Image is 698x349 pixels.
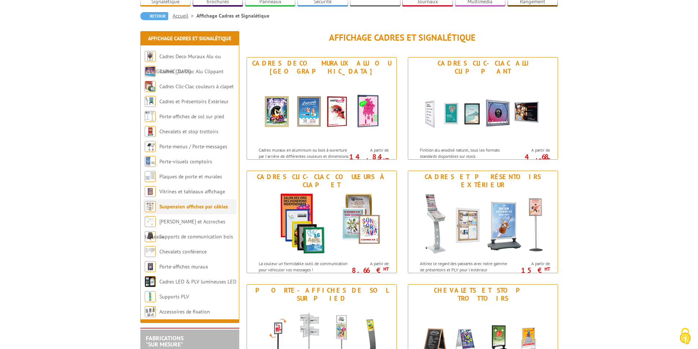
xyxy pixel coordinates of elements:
[145,156,156,167] img: Porte-visuels comptoirs
[145,291,156,302] img: Supports PLV
[159,263,208,270] a: Porte-affiches muraux
[247,33,558,42] h1: Affichage Cadres et Signalétique
[146,334,184,348] a: FABRICATIONS"Sur Mesure"
[509,268,550,272] p: 15 €
[410,286,556,302] div: Chevalets et stop trottoirs
[159,188,225,195] a: Vitrines et tableaux affichage
[415,191,551,257] img: Cadres et Présentoirs Extérieur
[420,147,511,159] p: Finition alu anodisé naturel, tous les formats standards disponibles sur stock.
[145,51,156,62] img: Cadres Deco Muraux Alu ou Bois
[415,77,551,143] img: Cadres Clic-Clac Alu Clippant
[159,293,189,300] a: Supports PLV
[383,266,389,272] sup: HT
[408,57,558,160] a: Cadres Clic-Clac Alu Clippant Cadres Clic-Clac Alu Clippant Finition alu anodisé naturel, tous le...
[159,98,229,105] a: Cadres et Présentoirs Extérieur
[145,53,221,75] a: Cadres Deco Muraux Alu ou [GEOGRAPHIC_DATA]
[145,276,156,287] img: Cadres LED & PLV lumineuses LED
[145,126,156,137] img: Chevalets et stop trottoirs
[159,173,222,180] a: Plaques de porte et murales
[410,173,556,189] div: Cadres et Présentoirs Extérieur
[145,201,156,212] img: Suspension affiches par câbles
[348,268,389,272] p: 8.66 €
[196,12,269,19] li: Affichage Cadres et Signalétique
[351,261,389,267] span: A partir de
[513,261,550,267] span: A partir de
[145,246,156,257] img: Chevalets conférence
[159,143,227,150] a: Porte-menus / Porte-messages
[145,81,156,92] img: Cadres Clic-Clac couleurs à clapet
[249,173,395,189] div: Cadres Clic-Clac couleurs à clapet
[544,157,550,163] sup: HT
[145,218,225,240] a: [PERSON_NAME] et Accroches tableaux
[672,324,698,349] button: Cookies (fenêtre modale)
[410,59,556,75] div: Cadres Clic-Clac Alu Clippant
[509,155,550,163] p: 4.68 €
[247,171,397,273] a: Cadres Clic-Clac couleurs à clapet Cadres Clic-Clac couleurs à clapet La couleur un formidable ou...
[159,128,218,135] a: Chevalets et stop trottoirs
[145,186,156,197] img: Vitrines et tableaux affichage
[254,77,389,143] img: Cadres Deco Muraux Alu ou Bois
[159,233,233,240] a: Supports de communication bois
[159,248,207,255] a: Chevalets conférence
[145,306,156,317] img: Accessoires de fixation
[159,68,224,75] a: Cadres Clic-Clac Alu Clippant
[249,286,395,302] div: Porte-affiches de sol sur pied
[145,171,156,182] img: Plaques de porte et murales
[676,327,694,345] img: Cookies (fenêtre modale)
[383,157,389,163] sup: HT
[159,113,224,120] a: Porte-affiches de sol sur pied
[173,12,196,19] a: Accueil
[159,83,234,90] a: Cadres Clic-Clac couleurs à clapet
[513,147,550,153] span: A partir de
[159,308,210,315] a: Accessoires de fixation
[544,266,550,272] sup: HT
[145,261,156,272] img: Porte-affiches muraux
[148,35,231,42] a: Affichage Cadres et Signalétique
[348,155,389,163] p: 14.84 €
[254,191,389,257] img: Cadres Clic-Clac couleurs à clapet
[159,203,228,210] a: Suspension affiches par câbles
[145,216,156,227] img: Cimaises et Accroches tableaux
[259,260,350,273] p: La couleur un formidable outil de communication pour véhiculer vos messages !
[159,278,236,285] a: Cadres LED & PLV lumineuses LED
[408,171,558,273] a: Cadres et Présentoirs Extérieur Cadres et Présentoirs Extérieur Attirez le regard des passants av...
[420,260,511,273] p: Attirez le regard des passants avec notre gamme de présentoirs et PLV pour l'extérieur
[159,158,212,165] a: Porte-visuels comptoirs
[145,96,156,107] img: Cadres et Présentoirs Extérieur
[145,141,156,152] img: Porte-menus / Porte-messages
[140,12,168,20] a: Retour
[351,147,389,153] span: A partir de
[259,147,350,172] p: Cadres muraux en aluminium ou bois à ouverture par l'arrière de différentes couleurs et dimension...
[247,57,397,160] a: Cadres Deco Muraux Alu ou [GEOGRAPHIC_DATA] Cadres Deco Muraux Alu ou Bois Cadres muraux en alumi...
[145,111,156,122] img: Porte-affiches de sol sur pied
[249,59,395,75] div: Cadres Deco Muraux Alu ou [GEOGRAPHIC_DATA]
